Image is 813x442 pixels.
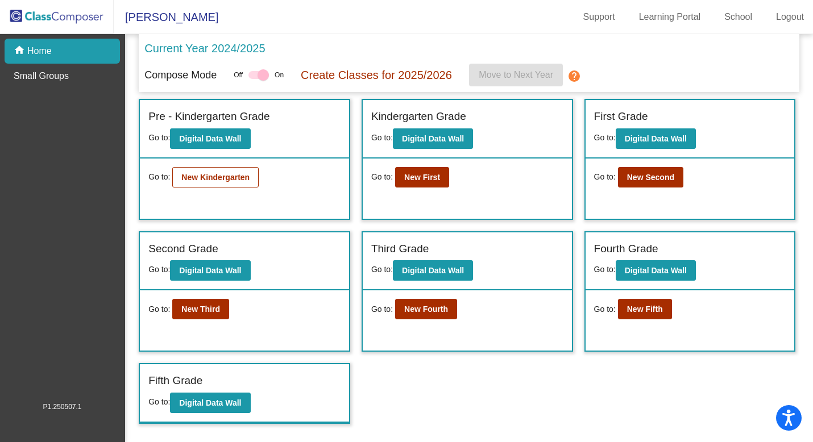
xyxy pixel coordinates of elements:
[14,44,27,58] mat-icon: home
[630,8,710,26] a: Learning Portal
[181,305,220,314] b: New Third
[402,134,464,143] b: Digital Data Wall
[148,303,170,315] span: Go to:
[594,241,658,257] label: Fourth Grade
[144,68,217,83] p: Compose Mode
[594,171,616,183] span: Go to:
[594,303,616,315] span: Go to:
[371,171,393,183] span: Go to:
[371,265,393,274] span: Go to:
[393,128,473,149] button: Digital Data Wall
[627,173,674,182] b: New Second
[148,373,202,389] label: Fifth Grade
[567,69,581,83] mat-icon: help
[625,266,687,275] b: Digital Data Wall
[371,303,393,315] span: Go to:
[170,128,250,149] button: Digital Data Wall
[402,266,464,275] b: Digital Data Wall
[234,70,243,80] span: Off
[170,260,250,281] button: Digital Data Wall
[172,299,229,319] button: New Third
[27,44,52,58] p: Home
[594,109,648,125] label: First Grade
[404,305,448,314] b: New Fourth
[395,299,457,319] button: New Fourth
[144,40,265,57] p: Current Year 2024/2025
[181,173,250,182] b: New Kindergarten
[371,241,429,257] label: Third Grade
[616,260,696,281] button: Digital Data Wall
[172,167,259,187] button: New Kindergarten
[148,109,269,125] label: Pre - Kindergarten Grade
[148,133,170,142] span: Go to:
[179,398,241,407] b: Digital Data Wall
[371,109,466,125] label: Kindergarten Grade
[469,64,563,86] button: Move to Next Year
[371,133,393,142] span: Go to:
[618,167,683,187] button: New Second
[148,265,170,274] span: Go to:
[594,265,616,274] span: Go to:
[616,128,696,149] button: Digital Data Wall
[618,299,672,319] button: New Fifth
[404,173,440,182] b: New First
[275,70,284,80] span: On
[395,167,449,187] button: New First
[148,241,218,257] label: Second Grade
[393,260,473,281] button: Digital Data Wall
[627,305,663,314] b: New Fifth
[715,8,761,26] a: School
[170,393,250,413] button: Digital Data Wall
[301,66,452,84] p: Create Classes for 2025/2026
[479,70,553,80] span: Move to Next Year
[148,171,170,183] span: Go to:
[114,8,218,26] span: [PERSON_NAME]
[179,266,241,275] b: Digital Data Wall
[574,8,624,26] a: Support
[625,134,687,143] b: Digital Data Wall
[179,134,241,143] b: Digital Data Wall
[767,8,813,26] a: Logout
[148,397,170,406] span: Go to:
[14,69,69,83] p: Small Groups
[594,133,616,142] span: Go to:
